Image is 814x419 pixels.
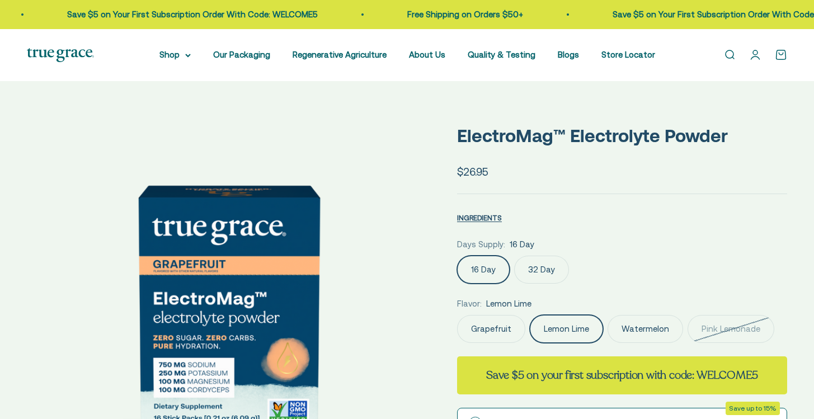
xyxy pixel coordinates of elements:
strong: Save $5 on your first subscription with code: WELCOME5 [486,368,758,383]
summary: Shop [159,48,191,62]
a: Store Locator [601,50,655,59]
legend: Flavor: [457,297,482,310]
a: About Us [409,50,445,59]
span: 16 Day [510,238,534,251]
p: Save $5 on Your First Subscription Order With Code: WELCOME5 [66,8,317,21]
p: ElectroMag™ Electrolyte Powder [457,121,787,150]
a: Quality & Testing [468,50,535,59]
span: Lemon Lime [486,297,531,310]
sale-price: $26.95 [457,163,488,180]
span: INGREDIENTS [457,214,502,222]
a: Free Shipping on Orders $50+ [406,10,522,19]
a: Our Packaging [213,50,270,59]
a: Blogs [558,50,579,59]
button: INGREDIENTS [457,211,502,224]
legend: Days Supply: [457,238,505,251]
a: Regenerative Agriculture [293,50,387,59]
